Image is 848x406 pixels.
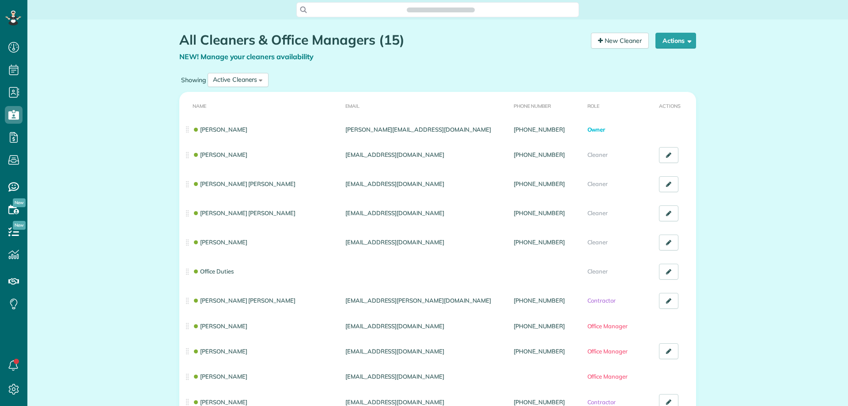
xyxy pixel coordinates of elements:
[510,92,584,119] th: Phone number
[342,286,510,315] td: [EMAIL_ADDRESS][PERSON_NAME][DOMAIN_NAME]
[587,268,608,275] span: Cleaner
[193,268,234,275] a: Office Duties
[587,180,608,187] span: Cleaner
[587,398,616,406] span: Contractor
[13,221,26,230] span: New
[514,297,565,304] a: [PHONE_NUMBER]
[514,209,565,216] a: [PHONE_NUMBER]
[193,151,247,158] a: [PERSON_NAME]
[193,126,247,133] a: [PERSON_NAME]
[514,348,565,355] a: [PHONE_NUMBER]
[193,348,247,355] a: [PERSON_NAME]
[179,33,584,47] h1: All Cleaners & Office Managers (15)
[587,126,606,133] span: Owner
[584,92,656,119] th: Role
[342,92,510,119] th: Email
[179,52,314,61] a: NEW! Manage your cleaners availability
[587,239,608,246] span: Cleaner
[587,323,628,330] span: Office Manager
[514,398,565,406] a: [PHONE_NUMBER]
[193,209,295,216] a: [PERSON_NAME] [PERSON_NAME]
[514,323,565,330] a: [PHONE_NUMBER]
[13,198,26,207] span: New
[514,180,565,187] a: [PHONE_NUMBER]
[587,209,608,216] span: Cleaner
[591,33,649,49] a: New Cleaner
[342,199,510,228] td: [EMAIL_ADDRESS][DOMAIN_NAME]
[193,323,247,330] a: [PERSON_NAME]
[193,398,247,406] a: [PERSON_NAME]
[342,119,510,140] td: [PERSON_NAME][EMAIL_ADDRESS][DOMAIN_NAME]
[342,315,510,337] td: [EMAIL_ADDRESS][DOMAIN_NAME]
[342,228,510,257] td: [EMAIL_ADDRESS][DOMAIN_NAME]
[514,239,565,246] a: [PHONE_NUMBER]
[193,297,295,304] a: [PERSON_NAME] [PERSON_NAME]
[342,140,510,170] td: [EMAIL_ADDRESS][DOMAIN_NAME]
[193,373,247,380] a: [PERSON_NAME]
[193,180,295,187] a: [PERSON_NAME] [PERSON_NAME]
[655,92,696,119] th: Actions
[179,76,208,84] label: Showing
[342,337,510,366] td: [EMAIL_ADDRESS][DOMAIN_NAME]
[587,297,616,304] span: Contractor
[514,126,565,133] a: [PHONE_NUMBER]
[342,366,510,387] td: [EMAIL_ADDRESS][DOMAIN_NAME]
[179,92,342,119] th: Name
[655,33,696,49] button: Actions
[193,239,247,246] a: [PERSON_NAME]
[514,151,565,158] a: [PHONE_NUMBER]
[342,170,510,199] td: [EMAIL_ADDRESS][DOMAIN_NAME]
[587,348,628,355] span: Office Manager
[587,151,608,158] span: Cleaner
[587,373,628,380] span: Office Manager
[416,5,466,14] span: Search ZenMaid…
[213,75,257,84] div: Active Cleaners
